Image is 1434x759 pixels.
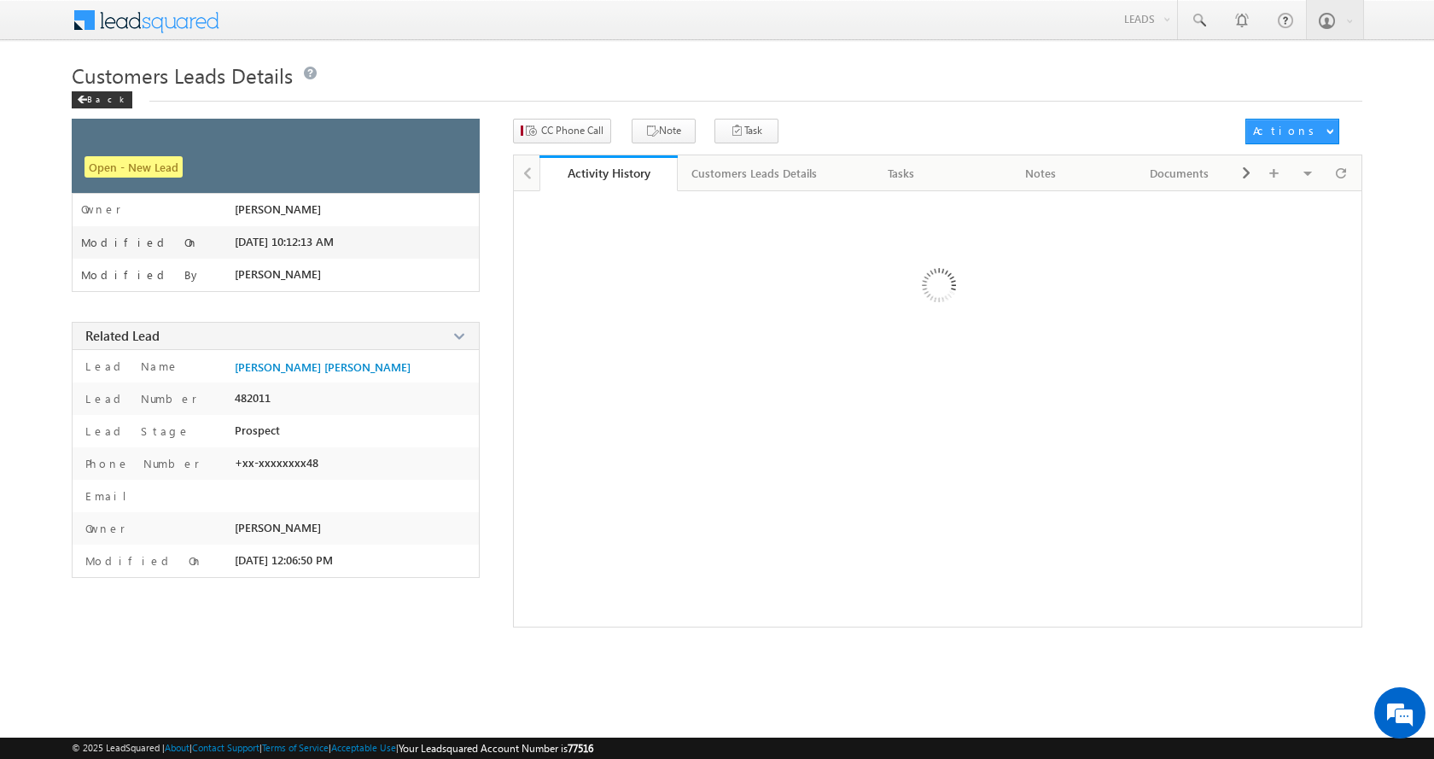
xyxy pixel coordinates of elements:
[1110,155,1250,191] a: Documents
[678,155,832,191] a: Customers Leads Details
[72,91,132,108] div: Back
[235,456,318,470] span: +xx-xxxxxxxx48
[541,123,603,138] span: CC Phone Call
[81,521,125,536] label: Owner
[235,553,333,567] span: [DATE] 12:06:50 PM
[832,155,971,191] a: Tasks
[262,742,329,753] a: Terms of Service
[849,200,1026,377] img: Loading ...
[846,163,956,184] div: Tasks
[81,359,179,374] label: Lead Name
[235,423,280,437] span: Prospect
[81,268,201,282] label: Modified By
[235,235,334,248] span: [DATE] 10:12:13 AM
[85,156,183,178] span: Open - New Lead
[72,61,293,89] span: Customers Leads Details
[235,267,321,281] span: [PERSON_NAME]
[81,488,140,504] label: Email
[235,521,321,534] span: [PERSON_NAME]
[235,360,411,374] a: [PERSON_NAME] [PERSON_NAME]
[632,119,696,143] button: Note
[399,742,593,755] span: Your Leadsquared Account Number is
[1124,163,1234,184] div: Documents
[85,327,160,344] span: Related Lead
[81,456,200,471] label: Phone Number
[691,163,817,184] div: Customers Leads Details
[513,119,611,143] button: CC Phone Call
[985,163,1095,184] div: Notes
[165,742,189,753] a: About
[81,423,190,439] label: Lead Stage
[81,553,203,569] label: Modified On
[539,155,679,191] a: Activity History
[81,391,197,406] label: Lead Number
[1253,123,1320,138] div: Actions
[235,391,271,405] span: 482011
[81,236,199,249] label: Modified On
[714,119,778,143] button: Task
[971,155,1110,191] a: Notes
[1245,119,1339,144] button: Actions
[235,202,321,216] span: [PERSON_NAME]
[81,202,121,216] label: Owner
[72,740,593,756] span: © 2025 LeadSquared | | | | |
[331,742,396,753] a: Acceptable Use
[568,742,593,755] span: 77516
[192,742,259,753] a: Contact Support
[552,165,666,181] div: Activity History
